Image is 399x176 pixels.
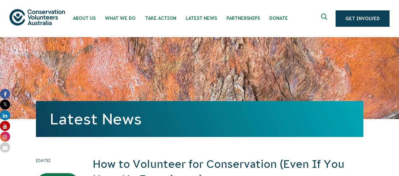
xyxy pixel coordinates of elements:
time: [DATE] [36,157,79,164]
span: Latest News [186,16,217,21]
span: What We Do [105,16,136,21]
span: Donate [269,16,288,21]
a: Get Involved [336,10,390,27]
span: Partnerships [226,16,260,21]
a: Latest News [50,111,142,128]
img: logo.svg [9,9,65,25]
button: Expand search box Close search box [317,11,332,26]
span: About Us [73,16,96,21]
span: Expand search box [321,14,329,24]
span: Take Action [145,16,176,21]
